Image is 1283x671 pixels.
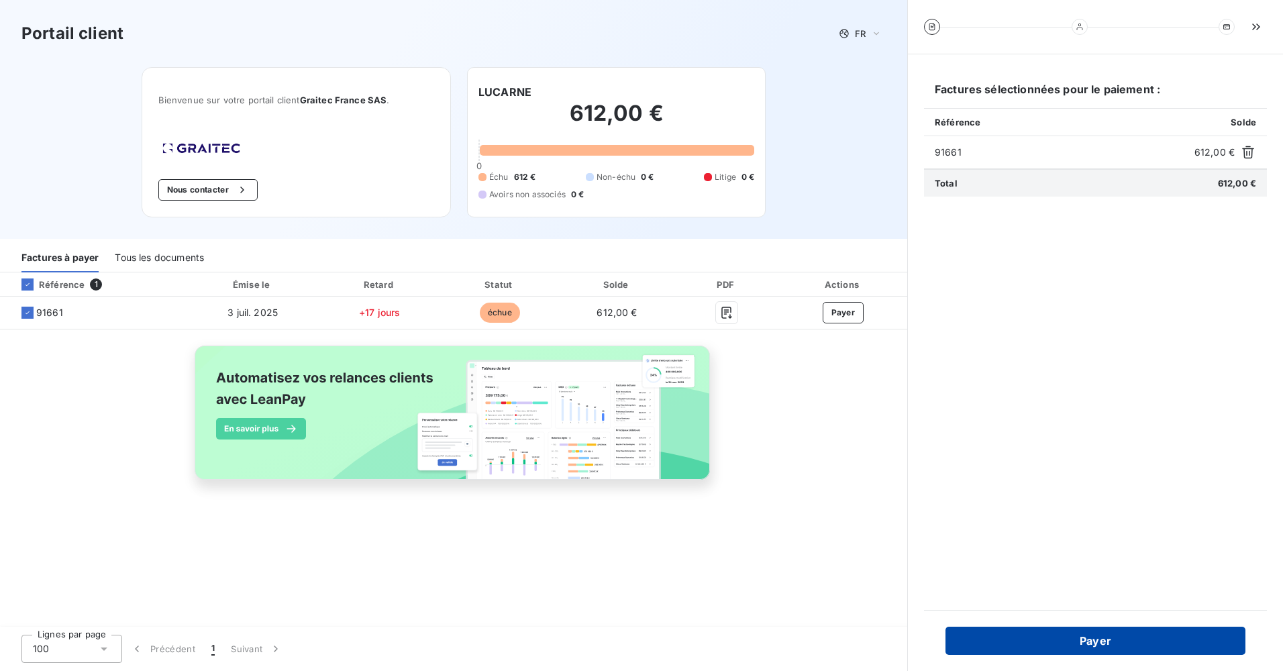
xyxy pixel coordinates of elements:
div: Émise le [189,278,316,291]
span: 100 [33,642,49,656]
span: Solde [1231,117,1256,127]
span: 1 [211,642,215,656]
button: Nous contacter [158,179,258,201]
span: 612,00 € [1194,146,1235,159]
span: 612,00 € [597,307,637,318]
div: Tous les documents [115,244,204,272]
span: +17 jours [359,307,400,318]
span: 612 € [514,171,536,183]
span: 0 [476,160,482,171]
span: FR [855,28,866,39]
span: Référence [935,117,980,127]
button: Suivant [223,635,291,663]
div: Factures à payer [21,244,99,272]
img: Company logo [158,139,244,158]
div: Actions [782,278,905,291]
img: banner [183,338,725,503]
span: 91661 [36,306,63,319]
button: Payer [823,302,864,323]
span: 3 juil. 2025 [227,307,278,318]
button: Précédent [122,635,203,663]
span: 612,00 € [1218,178,1256,189]
span: Non-échu [597,171,635,183]
span: Avoirs non associés [489,189,566,201]
span: 0 € [741,171,754,183]
span: Échu [489,171,509,183]
div: Statut [443,278,556,291]
span: échue [480,303,520,323]
h3: Portail client [21,21,123,46]
span: 0 € [641,171,654,183]
div: PDF [678,278,776,291]
div: Référence [11,278,85,291]
button: Payer [945,627,1245,655]
h2: 612,00 € [478,100,754,140]
span: Bienvenue sur votre portail client . [158,95,434,105]
span: 1 [90,278,102,291]
span: Graitec France SAS [300,95,387,105]
span: 91661 [935,146,1189,159]
h6: Factures sélectionnées pour le paiement : [924,81,1267,108]
span: Total [935,178,958,189]
button: 1 [203,635,223,663]
h6: LUCARNE [478,84,531,100]
div: Retard [321,278,438,291]
div: Solde [562,278,672,291]
span: 0 € [571,189,584,201]
span: Litige [715,171,736,183]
